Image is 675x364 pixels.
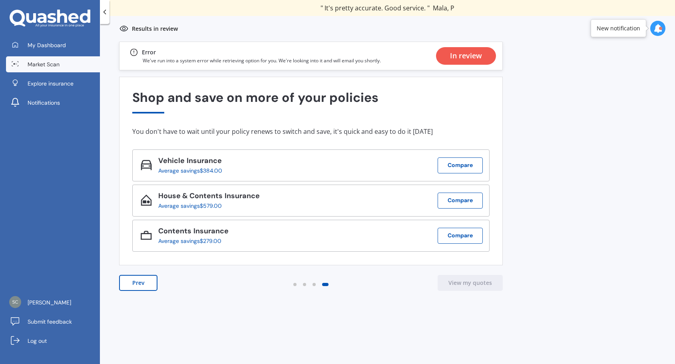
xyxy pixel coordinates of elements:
[597,24,640,32] div: New notification
[191,226,229,236] span: Insurance
[6,76,100,91] a: Explore insurance
[438,193,483,209] button: Compare
[132,90,490,113] div: Shop and save on more of your policies
[119,275,157,291] button: Prev
[28,99,60,107] span: Notifications
[472,4,522,12] span: [PERSON_NAME]
[253,4,522,12] div: " Great stuff team! first time using it, and it was very clear and concise. "
[6,95,100,111] a: Notifications
[9,296,21,308] img: 9da8d2b6276a35ade5e90ecd21eb678a
[185,156,222,165] span: Insurance
[158,157,229,167] div: Vehicle
[142,48,156,57] div: Error
[28,80,74,88] span: Explore insurance
[158,203,253,209] div: Average savings $579.00
[158,238,222,244] div: Average savings $279.00
[6,294,100,310] a: [PERSON_NAME]
[141,159,152,171] img: Vehicle_icon
[438,275,503,291] button: View my quotes
[450,47,482,65] div: In review
[28,298,71,306] span: [PERSON_NAME]
[158,192,260,203] div: House & Contents
[132,25,178,33] p: Results in review
[6,56,100,72] a: Market Scan
[223,191,260,201] span: Insurance
[158,167,222,174] div: Average savings $384.00
[6,314,100,330] a: Submit feedback
[28,337,47,345] span: Log out
[119,24,129,34] img: inReview.1b73fd28b8dc78d21cc1.svg
[141,230,152,241] img: Contents_icon
[28,318,72,326] span: Submit feedback
[28,60,60,68] span: Market Scan
[132,127,490,135] div: You don't have to wait until your policy renews to switch and save, it's quick and easy to do it ...
[158,227,229,238] div: Contents
[438,228,483,244] button: Compare
[6,37,100,53] a: My Dashboard
[143,57,381,64] p: We've run into a system error while retrieving option for you. We're looking into it and will ema...
[438,157,483,173] button: Compare
[6,333,100,349] a: Log out
[141,195,152,206] img: House & Contents_icon
[28,41,66,49] span: My Dashboard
